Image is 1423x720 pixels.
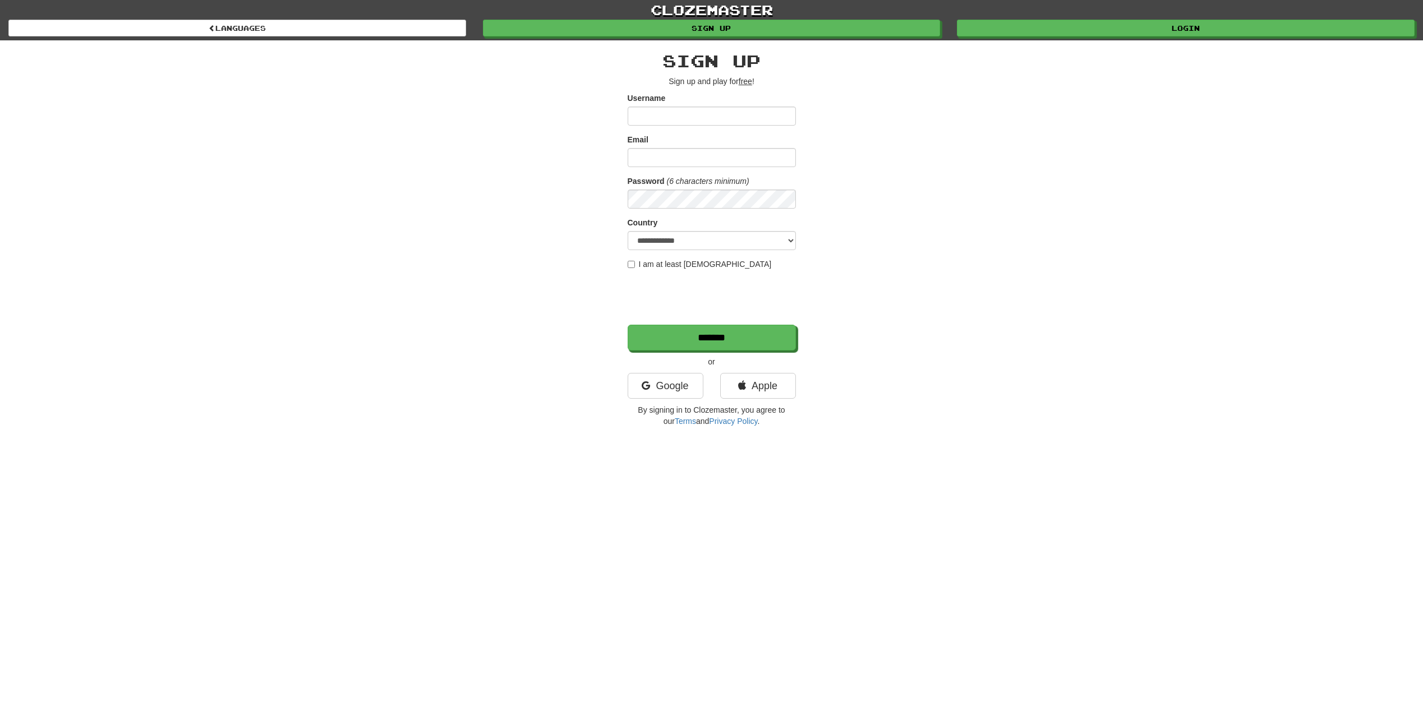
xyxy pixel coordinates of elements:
[628,404,796,427] p: By signing in to Clozemaster, you agree to our and .
[628,373,703,399] a: Google
[483,20,941,36] a: Sign up
[667,177,749,186] em: (6 characters minimum)
[8,20,466,36] a: Languages
[628,134,648,145] label: Email
[628,275,798,319] iframe: reCAPTCHA
[675,417,696,426] a: Terms
[628,356,796,367] p: or
[709,417,757,426] a: Privacy Policy
[957,20,1415,36] a: Login
[628,259,772,270] label: I am at least [DEMOGRAPHIC_DATA]
[628,93,666,104] label: Username
[720,373,796,399] a: Apple
[628,217,658,228] label: Country
[628,176,665,187] label: Password
[739,77,752,86] u: free
[628,261,635,268] input: I am at least [DEMOGRAPHIC_DATA]
[628,52,796,70] h2: Sign up
[628,76,796,87] p: Sign up and play for !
